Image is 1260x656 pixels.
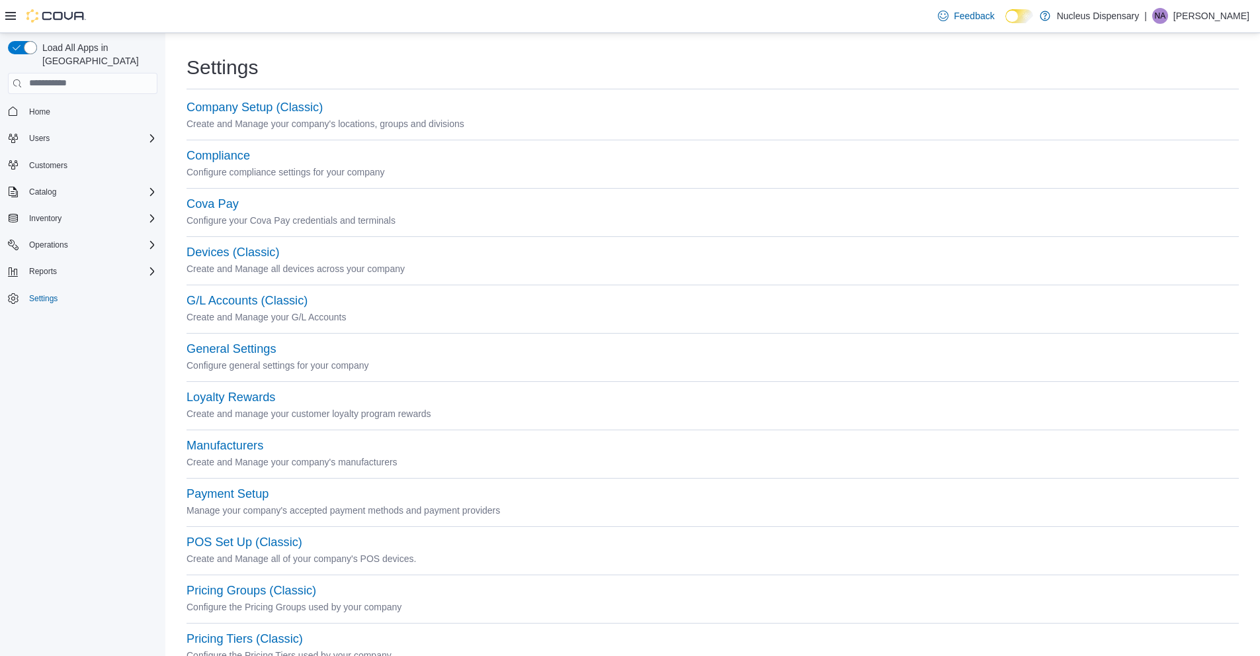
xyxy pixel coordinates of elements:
p: [PERSON_NAME] [1173,8,1249,24]
span: Customers [24,157,157,173]
p: Create and Manage all devices across your company [187,261,1239,277]
button: Reports [24,263,62,279]
button: Operations [3,236,163,254]
button: Devices (Classic) [187,246,279,259]
button: Compliance [187,149,250,163]
span: Reports [24,263,157,279]
button: Users [24,130,55,146]
button: Pricing Groups (Classic) [187,584,316,598]
p: Configure your Cova Pay credentials and terminals [187,212,1239,228]
p: Configure compliance settings for your company [187,164,1239,180]
nav: Complex example [8,97,157,343]
p: Configure general settings for your company [187,357,1239,373]
div: Neil Ashmeade [1152,8,1168,24]
button: Manufacturers [187,439,263,453]
span: Catalog [24,184,157,200]
button: Home [3,102,163,121]
button: Inventory [24,211,67,226]
span: Home [29,107,50,117]
button: Catalog [24,184,62,200]
p: Manage your company's accepted payment methods and payment providers [187,502,1239,518]
span: Customers [29,160,67,171]
input: Dark Mode [1005,9,1033,23]
button: General Settings [187,342,276,356]
p: | [1144,8,1147,24]
p: Create and Manage your G/L Accounts [187,309,1239,325]
button: Catalog [3,183,163,201]
button: Inventory [3,209,163,228]
button: Customers [3,156,163,175]
span: Operations [24,237,157,253]
button: Loyalty Rewards [187,391,275,404]
button: Reports [3,262,163,281]
span: Users [29,133,50,144]
button: Pricing Tiers (Classic) [187,632,303,646]
p: Configure the Pricing Groups used by your company [187,599,1239,615]
a: Settings [24,291,63,306]
button: POS Set Up (Classic) [187,536,302,549]
a: Home [24,104,56,120]
span: NA [1155,8,1166,24]
span: Home [24,103,157,120]
span: Feedback [954,9,994,23]
p: Create and manage your customer loyalty program rewards [187,406,1239,422]
span: Load All Apps in [GEOGRAPHIC_DATA] [37,41,157,68]
a: Feedback [933,3,999,29]
button: Operations [24,237,73,253]
span: Settings [24,290,157,306]
span: Inventory [24,211,157,226]
span: Reports [29,266,57,277]
button: Company Setup (Classic) [187,101,323,115]
p: Create and Manage all of your company's POS devices. [187,551,1239,567]
button: G/L Accounts (Classic) [187,294,308,308]
button: Payment Setup [187,487,269,501]
button: Settings [3,289,163,308]
button: Cova Pay [187,197,239,211]
span: Settings [29,293,58,304]
span: Catalog [29,187,56,197]
span: Users [24,130,157,146]
p: Nucleus Dispensary [1057,8,1140,24]
button: Users [3,129,163,148]
img: Cova [26,9,86,23]
p: Create and Manage your company's manufacturers [187,454,1239,470]
a: Customers [24,158,73,173]
span: Inventory [29,213,62,224]
p: Create and Manage your company's locations, groups and divisions [187,116,1239,132]
span: Operations [29,240,68,250]
h1: Settings [187,54,258,81]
